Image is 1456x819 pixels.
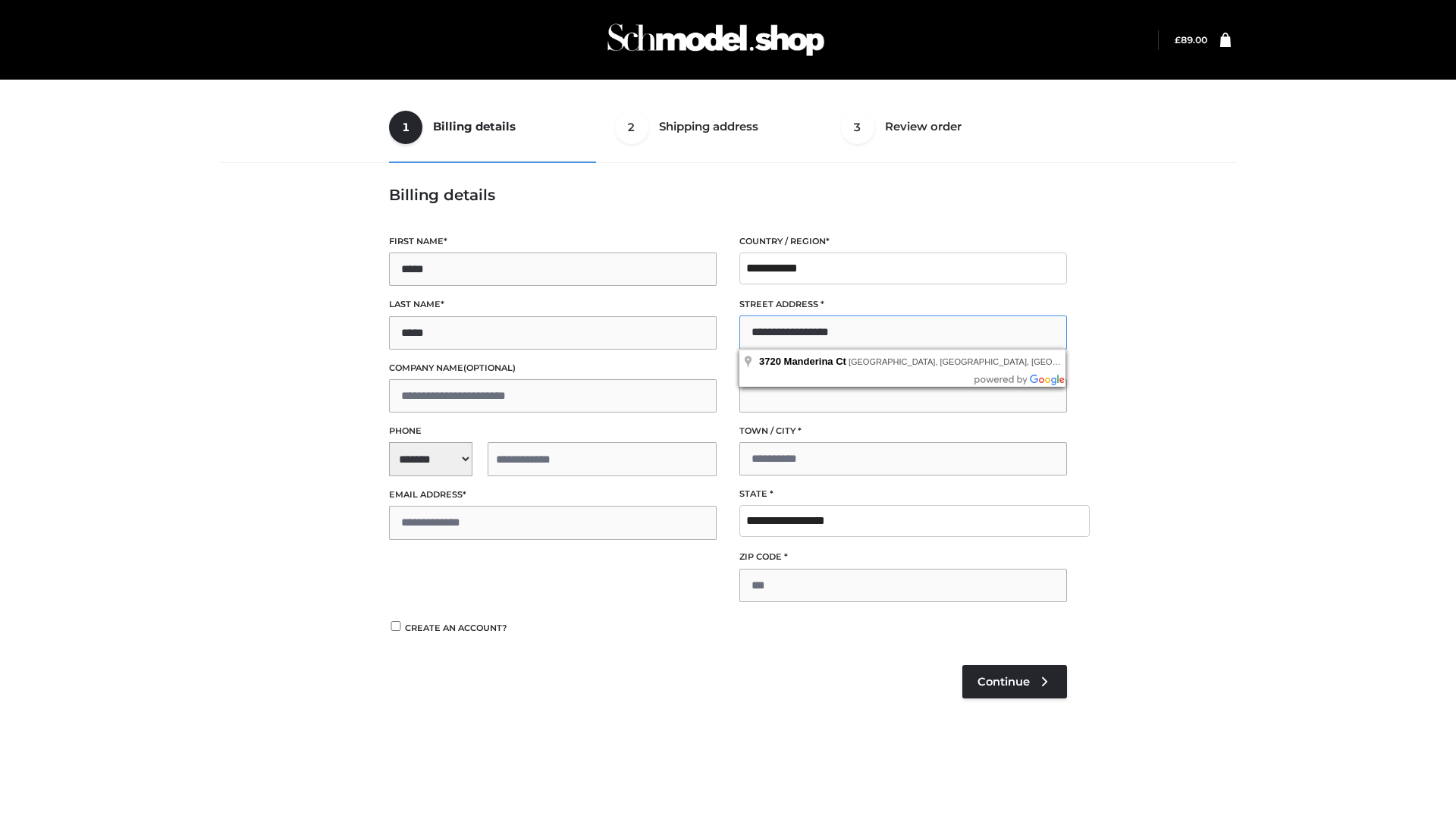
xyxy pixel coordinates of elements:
[602,10,830,70] img: Schmodel Admin 964
[389,488,717,502] label: Email address
[739,487,1067,501] label: State
[739,424,1067,438] label: Town / City
[405,623,507,633] span: Create an account?
[389,621,403,631] input: Create an account?
[739,234,1067,249] label: Country / Region
[389,186,1067,204] h3: Billing details
[1175,34,1207,45] a: £89.00
[739,297,1067,312] label: Street address
[389,424,717,438] label: Phone
[784,356,846,367] span: Manderina Ct
[977,675,1030,689] span: Continue
[759,356,781,367] span: 3720
[389,361,717,375] label: Company name
[962,665,1067,698] a: Continue
[389,234,717,249] label: First name
[1175,34,1207,45] bdi: 89.00
[739,550,1067,564] label: ZIP Code
[1175,34,1181,45] span: £
[389,297,717,312] label: Last name
[849,357,1119,366] span: [GEOGRAPHIC_DATA], [GEOGRAPHIC_DATA], [GEOGRAPHIC_DATA]
[463,362,516,373] span: (optional)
